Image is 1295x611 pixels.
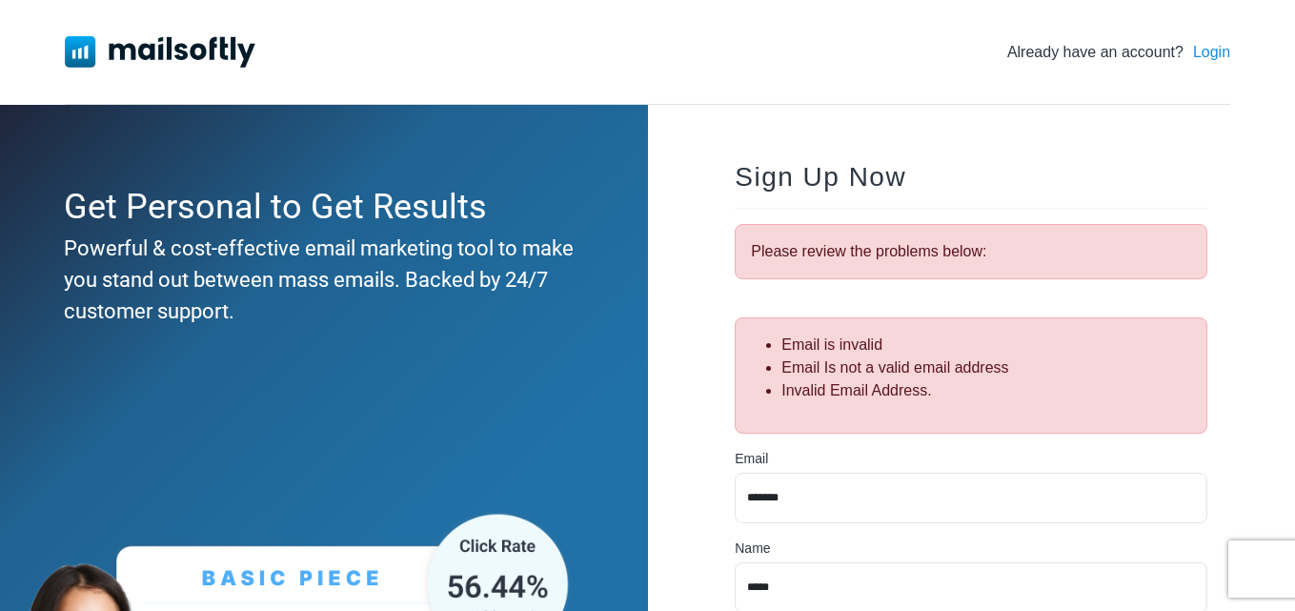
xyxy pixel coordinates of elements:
[735,162,906,192] span: Sign Up Now
[64,181,575,233] div: Get Personal to Get Results
[735,539,770,559] label: Name
[64,233,575,327] div: Powerful & cost-effective email marketing tool to make you stand out between mass emails. Backed ...
[1007,41,1230,64] div: Already have an account?
[781,334,1191,356] li: Email is invalid
[735,449,768,469] label: Email
[65,36,255,67] img: Mailsoftly
[735,224,1207,279] div: Please review the problems below:
[1193,41,1230,64] a: Login
[781,379,1191,402] li: Invalid Email Address.
[781,356,1191,379] li: Email Is not a valid email address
